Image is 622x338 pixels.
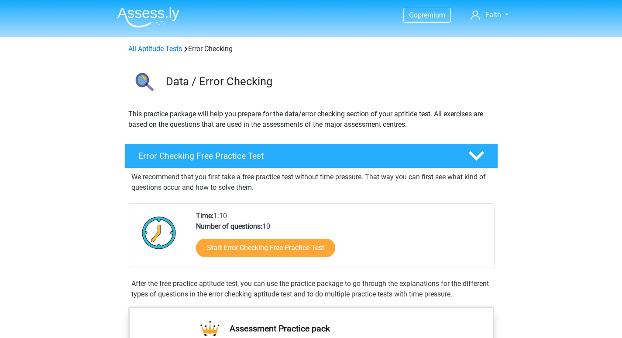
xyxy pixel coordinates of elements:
[125,65,162,102] img: error checking
[196,222,262,230] b: Number of questions:
[128,109,494,130] p: This practice package will help you prepare for the data/error checking section of your aptitide ...
[125,44,498,54] div: Error Checking
[138,151,454,161] h4: Error Checking Free Practice Test
[418,11,445,19] span: premium
[137,211,181,254] img: Clock
[131,172,491,193] p: We recommend that you first take a free practice test without time pressure. That way you can fir...
[128,45,182,53] a: All Aptitude Tests
[166,75,491,88] h3: Data / Error Checking
[196,239,335,257] a: Start Error Checking Free Practice Test
[467,10,512,20] a: Faith
[196,212,213,220] b: Time:
[189,211,494,268] div: 1:10 10
[409,11,418,19] span: Go
[128,279,495,300] div: After the free practice aptitude test, you can use the practice package to go through the explana...
[404,9,450,21] a: Gopremium
[485,10,501,19] span: Faith
[121,144,502,168] a: Error Checking Free Practice Test
[117,7,179,28] img: Assessly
